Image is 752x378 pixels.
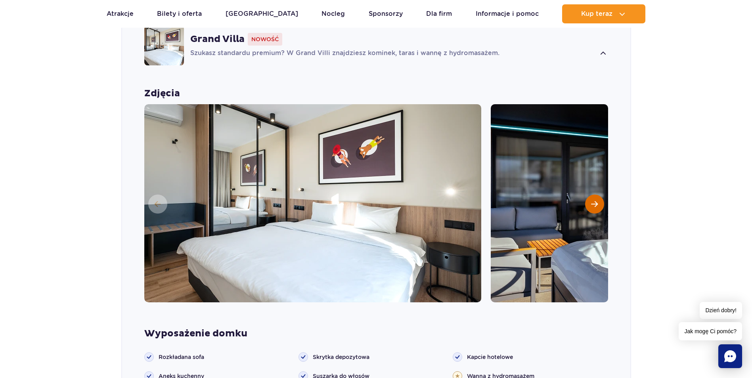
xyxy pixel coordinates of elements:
a: [GEOGRAPHIC_DATA] [226,4,298,23]
button: Kup teraz [562,4,645,23]
span: Skrytka depozytowa [313,353,369,361]
strong: Grand Villa [190,33,245,45]
a: Nocleg [321,4,345,23]
div: Chat [718,344,742,368]
span: Kup teraz [581,10,612,17]
strong: Zdjęcia [144,88,608,99]
a: Informacje i pomoc [476,4,539,23]
a: Sponsorzy [369,4,403,23]
span: Dzień dobry! [700,302,742,319]
span: Jak mogę Ci pomóc? [679,322,742,340]
a: Dla firm [426,4,452,23]
span: Kapcie hotelowe [467,353,513,361]
a: Bilety i oferta [157,4,202,23]
a: Atrakcje [107,4,134,23]
p: Szukasz standardu premium? W Grand Villi znajdziesz kominek, taras i wannę z hydromasażem. [190,49,596,58]
span: Nowość [248,33,282,46]
span: Rozkładana sofa [159,353,204,361]
strong: Wyposażenie domku [144,328,608,340]
button: Następny slajd [585,195,604,214]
